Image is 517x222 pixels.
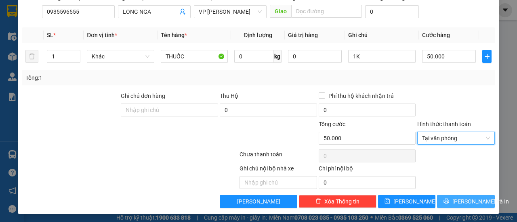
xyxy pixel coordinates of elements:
span: Thu Hộ [220,93,238,99]
div: Tổng: 1 [25,73,200,82]
span: Phí thu hộ khách nhận trả [325,91,397,100]
span: user-add [179,8,186,15]
div: Chưa thanh toán [239,150,318,164]
div: Ghi chú nội bộ nhà xe [240,164,317,176]
span: Cước hàng [422,32,450,38]
span: [PERSON_NAME] [237,197,280,206]
span: Khác [92,50,149,62]
button: deleteXóa Thông tin [299,195,376,208]
button: [PERSON_NAME] [220,195,297,208]
span: kg [273,50,282,63]
h2: LXYATKRH [4,47,65,60]
span: Giá trị hàng [288,32,318,38]
input: Ghi Chú [348,50,416,63]
button: plus [482,50,492,63]
span: save [385,198,390,205]
input: Cước giao hàng [365,5,419,18]
span: Đơn vị tính [87,32,117,38]
span: Tổng cước [319,121,345,127]
span: VP Quy Đạt [199,6,262,18]
span: Định lượng [244,32,272,38]
span: [PERSON_NAME] và In [452,197,509,206]
span: [PERSON_NAME] [393,197,437,206]
span: printer [443,198,449,205]
span: Tên hàng [161,32,187,38]
label: Hình thức thanh toán [417,121,471,127]
span: Tại văn phòng [422,132,490,144]
input: 0 [288,50,342,63]
th: Ghi chú [345,27,419,43]
input: VD: Bàn, Ghế [161,50,228,63]
span: Xóa Thông tin [324,197,359,206]
input: Dọc đường [291,5,361,18]
input: Ghi chú đơn hàng [121,104,218,116]
b: [PERSON_NAME] [49,19,136,32]
span: SL [47,32,53,38]
div: Chi phí nội bộ [319,164,416,176]
span: Giao [270,5,291,18]
button: save[PERSON_NAME] [378,195,436,208]
span: delete [315,198,321,205]
span: plus [483,53,491,60]
h2: VP Nhận: Văn phòng Đồng Hới [42,47,195,123]
input: Nhập ghi chú [240,176,317,189]
label: Ghi chú đơn hàng [121,93,165,99]
button: printer[PERSON_NAME] và In [437,195,495,208]
button: delete [25,50,38,63]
